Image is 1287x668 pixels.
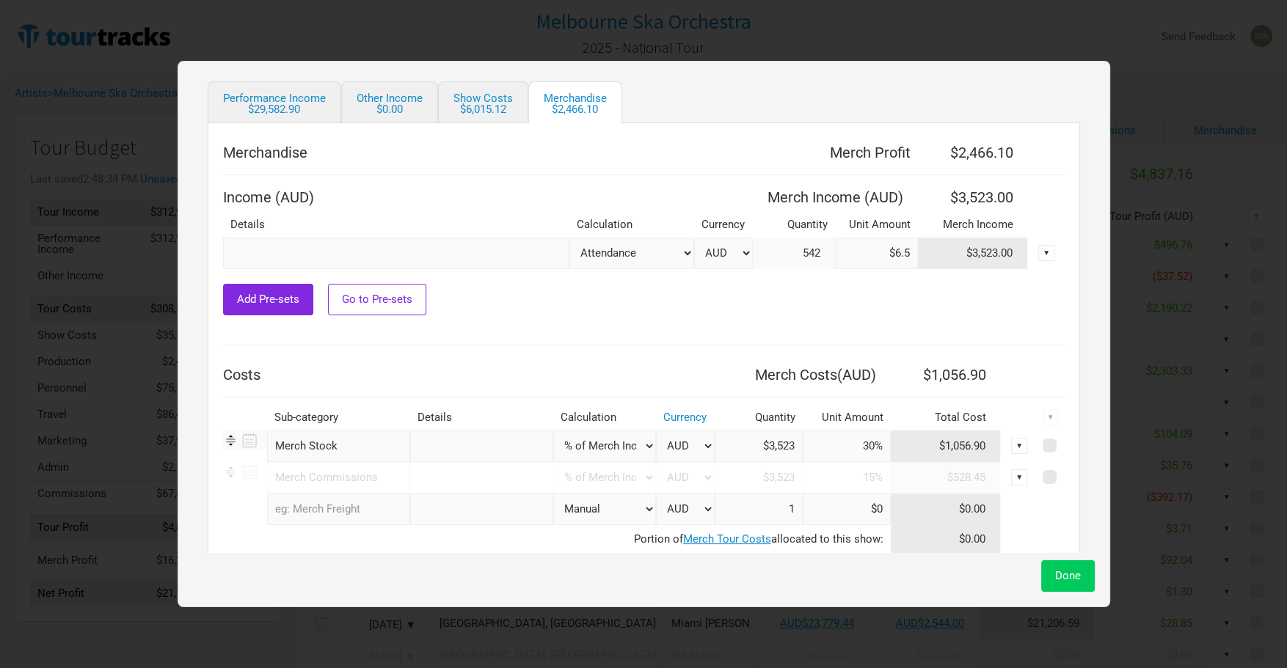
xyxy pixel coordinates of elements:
div: ▼ [1011,438,1027,454]
input: per head [835,238,918,269]
button: Go to Pre-sets [328,284,426,315]
th: Income ( AUD ) [223,183,753,212]
a: Currency [663,411,707,424]
a: Merchandise$2,466.10 [528,81,622,123]
th: Merch Income ( AUD ) [753,183,918,212]
th: Calculation [553,405,656,430]
a: Show Costs$6,015.12 [438,81,528,123]
div: $0.00 [357,104,423,115]
span: Portion of allocated to this show: [634,532,883,546]
div: ▼ [1043,409,1059,425]
span: Add Pre-sets [237,293,299,306]
span: 542 [803,246,835,260]
th: $3,523.00 [918,183,1028,212]
td: $1,056.90 [891,430,1001,462]
th: Total Cost [891,405,1001,430]
div: $6,015.12 [453,104,513,115]
th: Currency [694,212,753,238]
div: ▼ [1038,245,1054,261]
input: % merch income [803,430,891,462]
th: Details [223,212,569,238]
div: ▼ [1011,469,1027,485]
button: Add Pre-sets [223,284,313,315]
th: Quantity [715,405,803,430]
a: Merch Tour Costs [683,532,771,546]
th: Merch Costs ( AUD ) [715,360,891,389]
span: Done [1055,569,1081,582]
td: $0.00 [891,525,1001,554]
th: Merch Profit [577,138,918,167]
button: Done [1041,560,1095,592]
th: $2,466.10 [918,138,1028,167]
div: $2,466.10 [544,104,607,115]
th: Details [410,405,553,430]
div: $29,582.90 [223,104,326,115]
th: Quantity [753,212,836,238]
th: $1,056.90 [891,360,1001,389]
th: Unit Amount [803,405,891,430]
img: Re-order [223,433,238,448]
div: Merch Stock [267,430,410,462]
th: Sub-category [267,405,410,430]
th: Calculation [569,212,694,238]
a: Other Income$0.00 [341,81,438,123]
td: $528.45 [891,462,1001,493]
td: $3,523.00 [918,238,1028,269]
input: % merch income [803,462,891,493]
a: Performance Income$29,582.90 [208,81,341,123]
input: eg: Merch Freight [267,493,410,525]
span: Go to Pre-sets [342,293,412,306]
td: $0.00 [891,493,1001,525]
th: Merchandise [223,138,577,167]
div: Merch Commissions [267,462,410,493]
th: Unit Amount [835,212,918,238]
img: Re-order [223,464,238,480]
th: Merch Income [918,212,1028,238]
span: Costs [223,366,260,383]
